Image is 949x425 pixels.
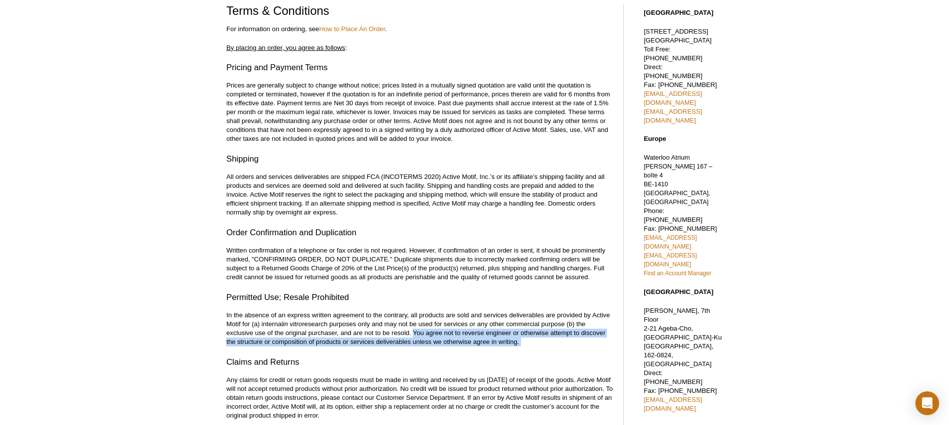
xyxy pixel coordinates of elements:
[226,172,613,217] p: All orders and services deliverables are shipped FCA (INCOTERMS 2020) Active Motif, Inc.’s or its...
[226,227,613,239] h3: Order Confirmation and Duplication
[644,252,696,268] a: [EMAIL_ADDRESS][DOMAIN_NAME]
[226,153,613,165] h3: Shipping
[644,288,713,296] strong: [GEOGRAPHIC_DATA]
[226,311,613,346] p: In the absence of an express written agreement to the contrary, all products are sold and service...
[644,163,712,206] span: [PERSON_NAME] 167 – boîte 4 BE-1410 [GEOGRAPHIC_DATA], [GEOGRAPHIC_DATA]
[226,4,613,19] h1: Terms & Conditions
[644,396,702,412] a: [EMAIL_ADDRESS][DOMAIN_NAME]
[644,9,713,16] strong: [GEOGRAPHIC_DATA]
[226,25,613,34] p: For information on ordering, see .
[644,135,666,142] strong: Europe
[644,27,723,125] p: [STREET_ADDRESS] [GEOGRAPHIC_DATA] Toll Free: [PHONE_NUMBER] Direct: [PHONE_NUMBER] Fax: [PHONE_N...
[226,43,613,52] p: :
[319,25,385,33] a: How to Place An Order
[226,376,613,420] p: Any claims for credit or return goods requests must be made in writing and received by us [DATE] ...
[915,391,939,415] div: Open Intercom Messenger
[226,356,613,368] h3: Claims and Returns
[644,153,723,278] p: Waterloo Atrium Phone: [PHONE_NUMBER] Fax: [PHONE_NUMBER]
[226,81,613,143] p: Prices are generally subject to change without notice; prices listed in a mutually signed quotati...
[226,44,345,51] u: By placing an order, you agree as follows
[226,292,613,303] h3: Permitted Use; Resale Prohibited
[283,320,302,328] i: in vitro
[644,270,711,277] a: Find an Account Manager
[644,234,696,250] a: [EMAIL_ADDRESS][DOMAIN_NAME]
[644,306,723,413] p: [PERSON_NAME], 7th Floor 2-21 Ageba-Cho, [GEOGRAPHIC_DATA]-Ku [GEOGRAPHIC_DATA], 162-0824, [GEOGR...
[644,90,702,106] a: [EMAIL_ADDRESS][DOMAIN_NAME]
[644,108,702,124] a: [EMAIL_ADDRESS][DOMAIN_NAME]
[226,62,613,74] h3: Pricing and Payment Terms
[226,246,613,282] p: Written confirmation of a telephone or fax order is not required. However, if confirmation of an ...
